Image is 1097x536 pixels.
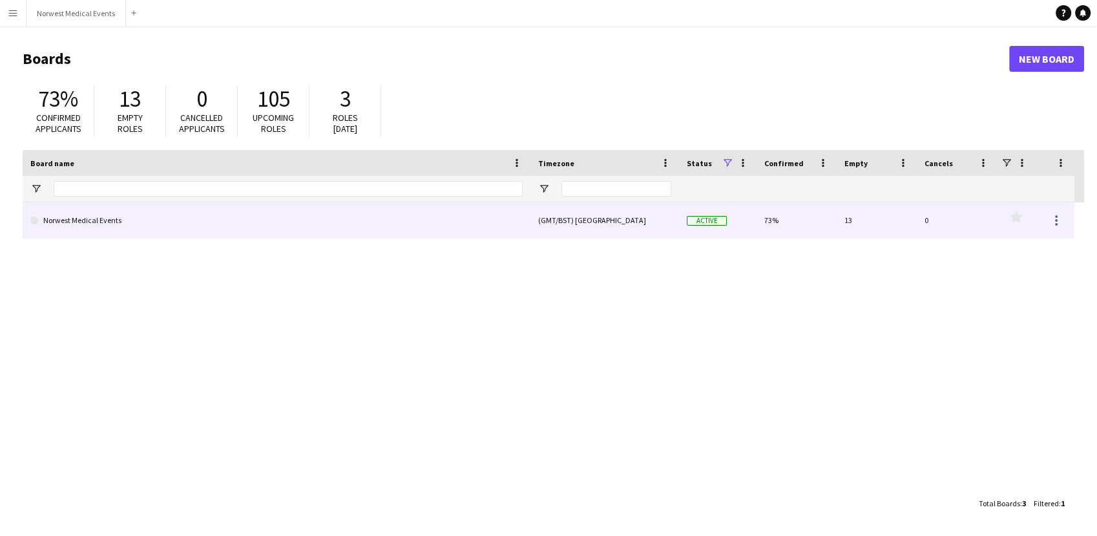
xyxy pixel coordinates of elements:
[917,202,997,238] div: 0
[1034,498,1059,508] span: Filtered
[119,85,141,113] span: 13
[36,112,81,134] span: Confirmed applicants
[530,202,679,238] div: (GMT/BST) [GEOGRAPHIC_DATA]
[38,85,78,113] span: 73%
[1061,498,1065,508] span: 1
[687,216,727,226] span: Active
[1034,491,1065,516] div: :
[30,183,42,195] button: Open Filter Menu
[1009,46,1084,72] a: New Board
[340,85,351,113] span: 3
[764,158,804,168] span: Confirmed
[196,85,207,113] span: 0
[30,202,523,239] a: Norwest Medical Events
[837,202,917,238] div: 13
[979,491,1026,516] div: :
[253,112,294,134] span: Upcoming roles
[23,49,1009,69] h1: Boards
[30,158,74,168] span: Board name
[179,112,225,134] span: Cancelled applicants
[757,202,837,238] div: 73%
[561,181,671,197] input: Timezone Filter Input
[54,181,523,197] input: Board name Filter Input
[979,498,1020,508] span: Total Boards
[844,158,868,168] span: Empty
[687,158,712,168] span: Status
[26,1,126,26] button: Norwest Medical Events
[118,112,143,134] span: Empty roles
[333,112,358,134] span: Roles [DATE]
[1022,498,1026,508] span: 3
[257,85,290,113] span: 105
[925,158,953,168] span: Cancels
[538,158,574,168] span: Timezone
[538,183,550,195] button: Open Filter Menu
